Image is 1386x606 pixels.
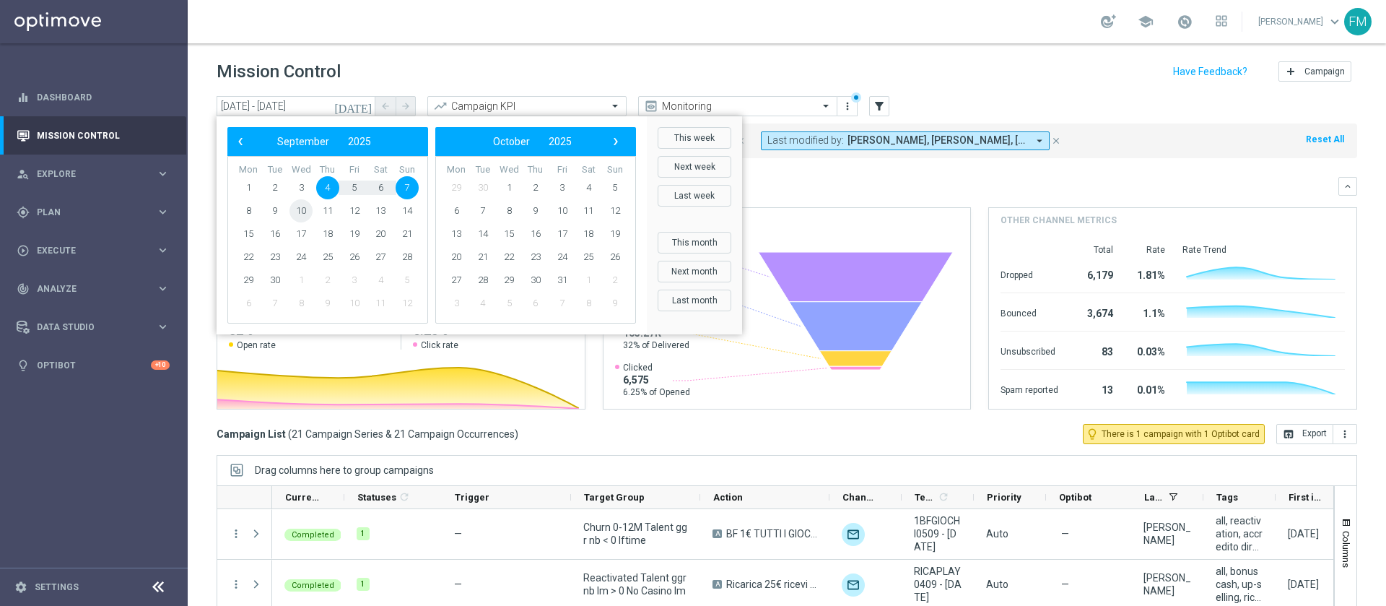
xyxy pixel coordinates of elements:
[17,78,170,116] div: Dashboard
[339,132,380,151] button: 2025
[284,527,341,541] colored-tag: Completed
[334,100,373,113] i: [DATE]
[658,290,731,311] button: Last month
[471,199,494,222] span: 7
[1182,244,1345,256] div: Rate Trend
[577,176,600,199] span: 4
[524,269,547,292] span: 30
[623,386,690,398] span: 6.25% of Opened
[396,199,419,222] span: 14
[470,164,497,176] th: weekday
[869,96,889,116] button: filter_alt
[263,246,287,269] span: 23
[393,164,420,176] th: weekday
[17,168,30,181] i: person_search
[237,269,260,292] span: 29
[1051,136,1061,146] i: close
[524,222,547,246] span: 16
[471,246,494,269] span: 21
[549,136,572,147] span: 2025
[471,269,494,292] span: 28
[842,573,865,597] img: Optimail
[17,282,156,295] div: Analyze
[16,360,170,371] button: lightbulb Optibot +10
[1001,300,1058,324] div: Bounced
[606,132,625,151] span: ›
[1059,492,1091,503] span: Optibot
[551,199,574,222] span: 10
[497,176,520,199] span: 1
[842,100,853,112] i: more_vert
[316,269,339,292] span: 2
[288,164,315,176] th: weekday
[1130,377,1165,400] div: 0.01%
[17,282,30,295] i: track_changes
[1001,214,1117,227] h4: Other channel metrics
[37,208,156,217] span: Plan
[1257,11,1344,33] a: [PERSON_NAME]keyboard_arrow_down
[1033,134,1046,147] i: arrow_drop_down
[17,168,156,181] div: Explore
[231,132,417,151] bs-datepicker-navigation-view: ​ ​ ​
[17,244,30,257] i: play_circle_outline
[847,134,1027,147] span: Carlos Eduardo Raffosalazar Francesca Mascarucci Martina Troia Paolo Martiradonna
[369,246,392,269] span: 27
[497,246,520,269] span: 22
[237,222,260,246] span: 15
[1338,177,1357,196] button: keyboard_arrow_down
[17,206,156,219] div: Plan
[217,96,375,116] input: Select date range
[1288,578,1319,591] div: 04 Sep 2025, Thursday
[842,523,865,546] img: Optimail
[288,428,292,441] span: (
[369,292,392,315] span: 11
[1130,262,1165,285] div: 1.81%
[369,222,392,246] span: 20
[577,246,600,269] span: 25
[1001,339,1058,362] div: Unsubscribed
[761,131,1050,150] button: Last modified by: [PERSON_NAME], [PERSON_NAME], [PERSON_NAME], [PERSON_NAME] arrow_drop_down
[16,321,170,333] button: Data Studio keyboard_arrow_right
[603,222,627,246] span: 19
[726,578,817,591] span: Ricarica 25€ ricevi 5€ tutti i giochi, ricarica 40€ ricevi 10€, ricarica 60€ ricevi 15€
[1061,578,1069,591] span: —
[263,199,287,222] span: 9
[285,492,320,503] span: Current Status
[445,246,468,269] span: 20
[316,246,339,269] span: 25
[445,199,468,222] span: 6
[1130,300,1165,324] div: 1.1%
[255,464,434,476] div: Row Groups
[493,136,530,147] span: October
[156,282,170,295] i: keyboard_arrow_right
[584,492,645,503] span: Target Group
[237,199,260,222] span: 8
[1102,428,1260,441] span: There is 1 campaign with 1 Optibot card
[292,530,334,540] span: Completed
[16,130,170,142] button: Mission Control
[1276,428,1357,439] multiple-options-button: Export to CSV
[439,132,625,151] bs-datepicker-navigation-view: ​ ​ ​
[524,176,547,199] span: 2
[396,292,419,315] span: 12
[515,428,518,441] span: )
[577,222,600,246] span: 18
[603,246,627,269] span: 26
[156,243,170,257] i: keyboard_arrow_right
[427,96,627,116] ng-select: Campaign KPI
[421,339,458,351] span: Click rate
[986,579,1008,590] span: Auto
[16,283,170,295] button: track_changes Analyze keyboard_arrow_right
[35,583,79,592] a: Settings
[237,339,276,351] span: Open rate
[445,176,468,199] span: 29
[217,61,341,82] h1: Mission Control
[1130,339,1165,362] div: 0.03%
[603,269,627,292] span: 2
[217,428,518,441] h3: Campaign List
[16,92,170,103] button: equalizer Dashboard
[1276,424,1333,444] button: open_in_browser Export
[658,232,731,254] button: This month
[17,244,156,257] div: Execute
